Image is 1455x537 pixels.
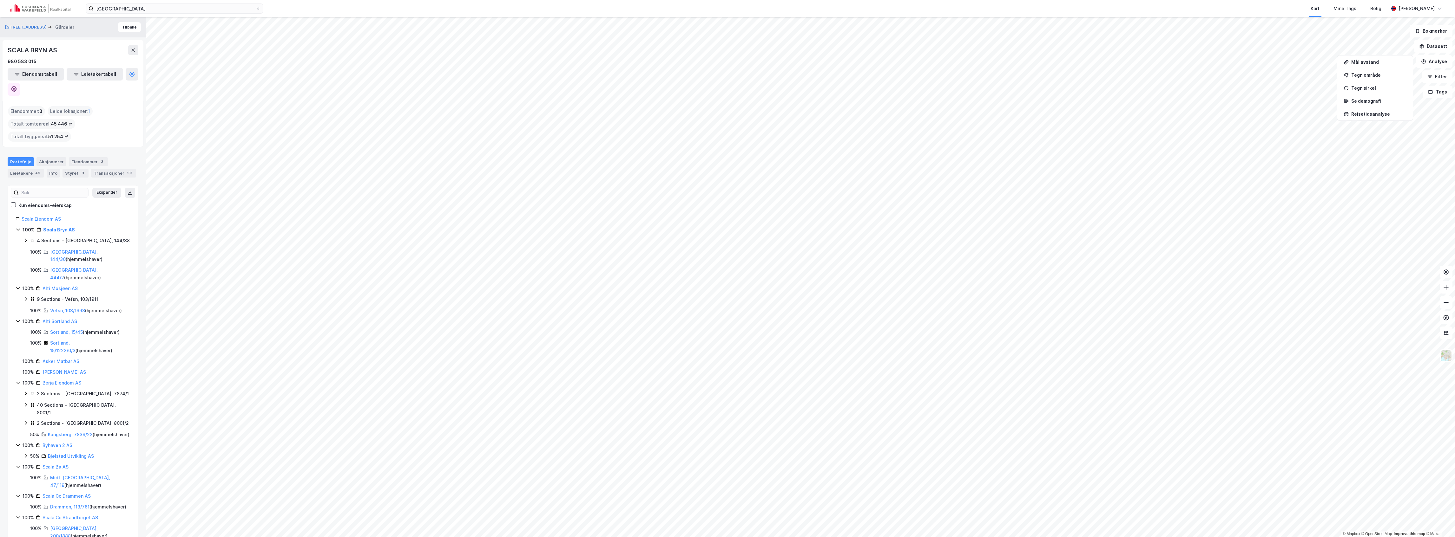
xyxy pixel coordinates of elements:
[50,266,130,281] div: ( hjemmelshaver )
[37,237,130,244] div: 4 Sections - [GEOGRAPHIC_DATA], 144/38
[55,23,74,31] div: Gårdeier
[1333,5,1356,12] div: Mine Tags
[43,464,69,469] a: Scala Bø AS
[30,431,39,438] div: 50%
[8,68,64,81] button: Eiendomstabell
[10,4,70,13] img: cushman-wakefield-realkapital-logo.202ea83816669bd177139c58696a8fa1.svg
[1351,98,1406,104] div: Se demografi
[48,432,93,437] a: Kongsberg, 7839/22
[8,169,44,178] div: Leietakere
[8,132,71,142] div: Totalt byggareal :
[1410,25,1452,37] button: Bokmerker
[43,369,86,375] a: [PERSON_NAME] AS
[92,188,121,198] button: Ekspander
[30,525,42,532] div: 100%
[47,169,60,178] div: Info
[23,285,34,292] div: 100%
[23,318,34,325] div: 100%
[23,442,34,449] div: 100%
[1422,70,1452,83] button: Filter
[30,266,42,274] div: 100%
[43,380,81,385] a: Berja Eiendom AS
[30,503,42,511] div: 100%
[23,379,34,387] div: 100%
[1361,532,1392,536] a: OpenStreetMap
[36,157,66,166] div: Aksjonærer
[19,188,88,197] input: Søk
[69,157,108,166] div: Eiendommer
[48,133,69,140] span: 51 254 ㎡
[1311,5,1320,12] div: Kart
[37,401,130,417] div: 40 Sections - [GEOGRAPHIC_DATA], 8001/1
[50,339,130,354] div: ( hjemmelshaver )
[48,431,129,438] div: ( hjemmelshaver )
[8,45,58,55] div: SCALA BRYN AS
[30,452,39,460] div: 50%
[39,107,43,115] span: 3
[1351,85,1406,91] div: Tegn sirkel
[37,295,98,303] div: 9 Sections - Vefsn, 103/1911
[23,368,34,376] div: 100%
[8,106,45,116] div: Eiendommer :
[22,216,61,222] a: Scala Eiendom AS
[50,308,85,313] a: Vefsn, 103/1993
[30,248,42,256] div: 100%
[18,202,72,209] div: Kun eiendoms-eierskap
[1423,507,1455,537] iframe: Chat Widget
[118,22,141,32] button: Tilbake
[43,493,91,499] a: Scala Cc Drammen AS
[43,443,72,448] a: Byhaven 2 AS
[30,328,42,336] div: 100%
[1370,5,1381,12] div: Bolig
[1351,111,1406,117] div: Reisetidsanalyse
[1351,72,1406,78] div: Tegn område
[23,463,34,471] div: 100%
[50,504,89,509] a: Drammen, 113/761
[50,328,120,336] div: ( hjemmelshaver )
[50,248,130,263] div: ( hjemmelshaver )
[88,107,90,115] span: 1
[43,227,75,232] a: Scala Bryn AS
[1423,86,1452,98] button: Tags
[8,157,34,166] div: Portefølje
[8,58,36,65] div: 980 583 015
[126,170,134,176] div: 181
[50,340,76,353] a: Sortland, 15/1222/0/3
[5,24,48,30] button: [STREET_ADDRESS]
[1440,350,1452,362] img: Z
[50,329,83,335] a: Sortland, 15/45
[67,68,123,81] button: Leietakertabell
[30,474,42,482] div: 100%
[34,170,42,176] div: 46
[30,339,42,347] div: 100%
[50,249,98,262] a: [GEOGRAPHIC_DATA], 144/30
[1423,507,1455,537] div: Kontrollprogram for chat
[50,474,130,489] div: ( hjemmelshaver )
[50,475,110,488] a: Midt-[GEOGRAPHIC_DATA], 47/119
[48,106,93,116] div: Leide lokasjoner :
[8,119,75,129] div: Totalt tomteareal :
[43,359,79,364] a: Asker Matbar AS
[80,170,86,176] div: 3
[37,390,129,398] div: 3 Sections - [GEOGRAPHIC_DATA], 7874/1
[23,514,34,521] div: 100%
[50,307,122,314] div: ( hjemmelshaver )
[99,159,105,165] div: 3
[50,503,126,511] div: ( hjemmelshaver )
[37,419,129,427] div: 2 Sections - [GEOGRAPHIC_DATA], 8001/2
[48,453,94,459] a: Bjølstad Utvikling AS
[1343,532,1360,536] a: Mapbox
[1351,59,1406,65] div: Mål avstand
[1416,55,1452,68] button: Analyse
[50,267,98,280] a: [GEOGRAPHIC_DATA], 444/2
[23,358,34,365] div: 100%
[1394,532,1425,536] a: Improve this map
[51,120,73,128] span: 45 446 ㎡
[43,319,77,324] a: Alti Sortland AS
[63,169,89,178] div: Styret
[43,515,98,520] a: Scala Cc Strandtorget AS
[23,226,35,234] div: 100%
[1399,5,1435,12] div: [PERSON_NAME]
[43,286,78,291] a: Alti Mosjøen AS
[1414,40,1452,53] button: Datasett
